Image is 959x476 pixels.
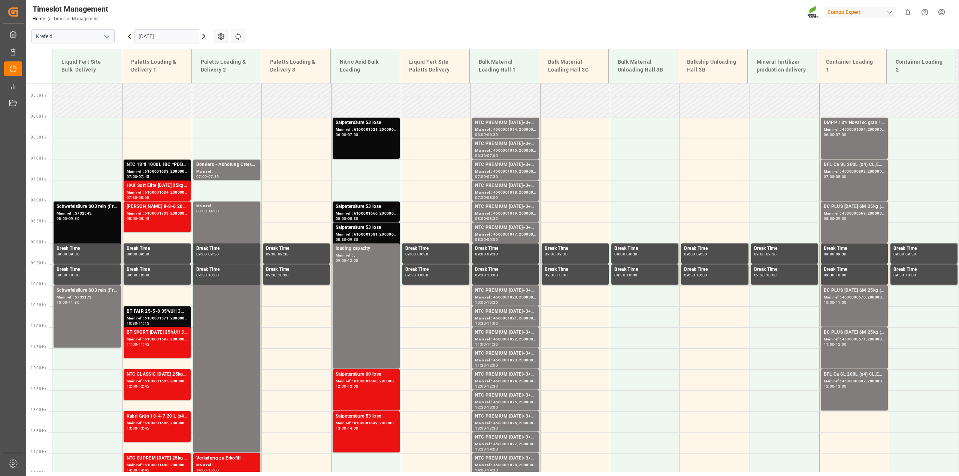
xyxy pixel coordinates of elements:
div: Break Time [684,266,745,273]
div: 10:00 [139,273,149,277]
div: Break Time [545,245,606,252]
div: HAK Soft Elite [DATE] 25kg (x48) GENHAK Soft [DATE] 25kg(x48) GEN [127,182,188,190]
div: 08:30 [475,238,486,241]
div: Bulk Material Unloading Hall 3B [615,55,672,77]
div: Main ref : , [196,169,257,175]
div: 09:30 [836,252,847,256]
div: 09:00 [57,252,67,256]
div: Break Time [684,245,745,252]
div: BC PLUS [DATE] 6M 25kg (x42) WW [824,203,885,210]
div: 08:00 [196,209,207,213]
div: - [207,252,208,256]
div: 09:30 [545,273,556,277]
button: open menu [101,31,112,42]
div: 07:00 [487,154,498,157]
div: - [834,385,835,388]
div: 09:30 [196,273,207,277]
div: - [765,252,766,256]
div: 09:30 [893,273,904,277]
div: 09:30 [266,273,277,277]
div: - [137,322,138,325]
div: Break Time [614,266,675,273]
div: Break Time [475,245,536,252]
div: 09:30 [905,252,916,256]
div: 11:30 [487,343,498,346]
div: 06:00 [475,133,486,136]
div: 09:30 [57,273,67,277]
div: 06:30 [475,154,486,157]
div: - [834,343,835,346]
div: Main ref : 4500001021, 2000001045 [475,315,536,322]
div: NTC PREMIUM [DATE]+3+TE BULK [475,203,536,210]
div: 09:00 [545,252,556,256]
div: Main ref : 4500001015, 2000001045 [475,148,536,154]
div: Break Time [57,245,118,252]
div: Main ref : 4500001019, 2000001045 [475,210,536,217]
div: - [486,385,487,388]
span: 09:00 Hr [31,240,46,244]
div: [PERSON_NAME] 8-8-6 20L (x48) DE,ENTPL N 12-4-6 25kg (x40) D,A,CHBT FAIR 25-5-8 35%UH 3M 25kg (x4... [127,203,188,210]
div: - [834,217,835,220]
div: BT SPORT [DATE] 25%UH 3M 25kg (x40) INTNTC N-MAX 24-5-5 50kg(x21) A,BNL,D,EN,PLNTC PREMIUM [DATE]... [127,329,188,336]
div: 08:00 [475,217,486,220]
span: 07:00 Hr [31,156,46,160]
div: loading capacity [336,245,397,252]
div: Break Time [824,245,885,252]
div: 10:00 [626,273,637,277]
div: Mineral fertilizer production delivery [754,55,811,77]
div: Main ref : 6100001585, 2000001263 [127,378,188,385]
div: BFL Ca SL 200L (x4) CL,ES,LAT MTO [824,161,885,169]
div: - [67,217,69,220]
div: 09:30 [127,273,137,277]
div: Main ref : 4500000898, 2000000772 [824,169,885,175]
div: NTC PREMIUM [DATE]+3+TE BULK [475,119,536,127]
span: 05:30 Hr [31,93,46,97]
div: - [207,273,208,277]
div: Timeslot Management [33,3,108,15]
div: Nitric Acid Bulk Loading [337,55,394,77]
div: 09:30 [69,217,79,220]
div: 09:30 [614,273,625,277]
div: 11:00 [127,343,137,346]
div: Main ref : 6100001571, 2000001241 [127,315,188,322]
div: 09:30 [417,252,428,256]
div: 08:00 [836,175,847,178]
div: Break Time [475,266,536,273]
div: - [137,273,138,277]
div: Paletts Loading & Delivery 3 [267,55,324,77]
div: - [486,301,487,304]
span: 09:30 Hr [31,261,46,265]
div: NTC CLASSIC [DATE] 25kg (x40) DE,EN,PLTPL N 12-4-6 25kg (x40) D,A,CHEST TE-MAX 11-48 20kg (x45) D... [127,371,188,378]
div: - [904,252,905,256]
div: 07:00 [475,175,486,178]
div: Paletts Loading & Delivery 1 [128,55,185,77]
span: 06:00 Hr [31,114,46,118]
div: 13:00 [836,385,847,388]
div: - [486,322,487,325]
div: Container Loading 1 [823,55,880,77]
div: 10:00 [824,301,835,304]
div: Break Time [127,266,188,273]
div: - [625,273,626,277]
div: 10:00 [836,273,847,277]
button: show 0 new notifications [899,4,916,21]
div: Main ref : 4500001004, 2000001038 [824,127,885,133]
div: - [695,273,696,277]
div: 08:30 [487,217,498,220]
div: Liquid Fert Site Bulk Delivery [58,55,116,77]
span: 13:00 Hr [31,408,46,412]
div: Main ref : , [336,252,397,259]
div: - [137,385,138,388]
div: - [486,175,487,178]
div: 09:30 [69,252,79,256]
div: 09:00 [266,252,277,256]
div: Main ref : 4500001025, 2000001045 [475,399,536,406]
div: - [137,217,138,220]
div: Main ref : 4500001022, 2000001045 [475,336,536,343]
div: Break Time [405,245,466,252]
div: NTC PREMIUM [DATE]+3+TE BULK [475,308,536,315]
div: 10:00 [557,273,568,277]
div: 09:00 [754,252,765,256]
div: - [486,343,487,346]
div: Break Time [196,245,257,252]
